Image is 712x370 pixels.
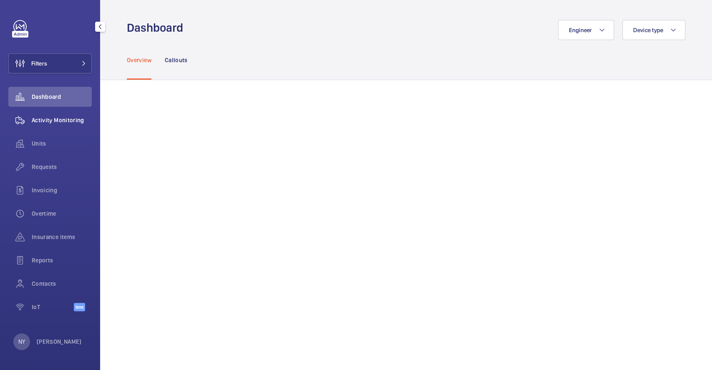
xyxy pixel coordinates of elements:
[32,279,92,288] span: Contacts
[31,59,47,68] span: Filters
[18,337,25,346] p: NY
[558,20,614,40] button: Engineer
[569,27,592,33] span: Engineer
[165,56,188,64] p: Callouts
[32,303,74,311] span: IoT
[622,20,685,40] button: Device type
[32,186,92,194] span: Invoicing
[32,93,92,101] span: Dashboard
[32,233,92,241] span: Insurance items
[32,209,92,218] span: Overtime
[37,337,82,346] p: [PERSON_NAME]
[127,20,188,35] h1: Dashboard
[633,27,663,33] span: Device type
[32,163,92,171] span: Requests
[32,256,92,264] span: Reports
[74,303,85,311] span: Beta
[8,53,92,73] button: Filters
[32,116,92,124] span: Activity Monitoring
[32,139,92,148] span: Units
[127,56,151,64] p: Overview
